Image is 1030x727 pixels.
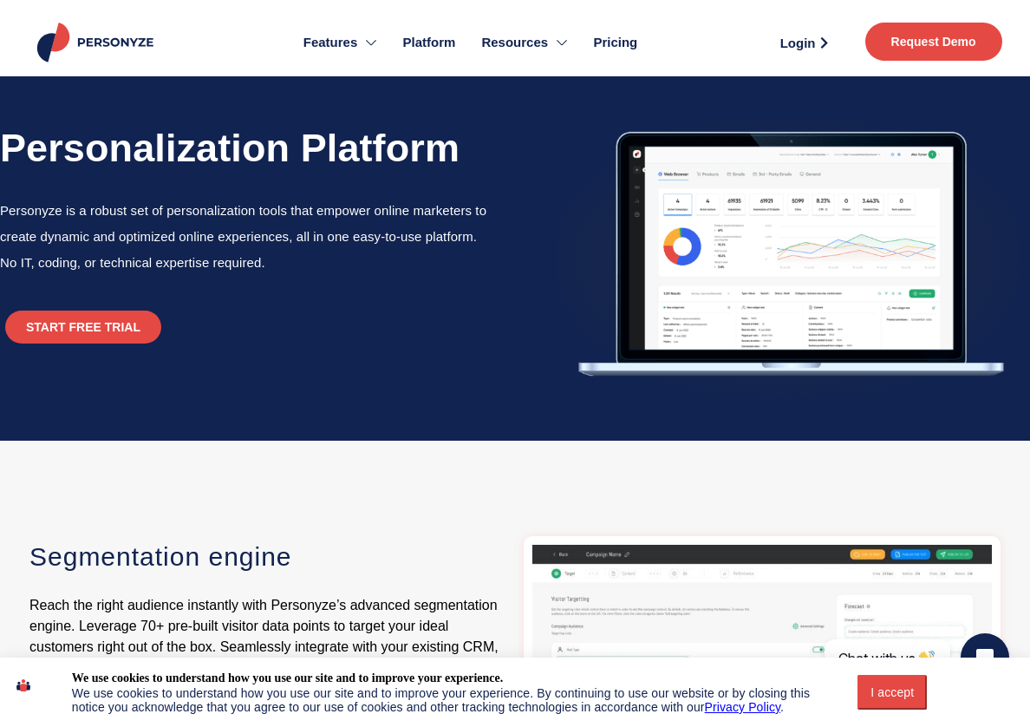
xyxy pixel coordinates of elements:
[555,120,1021,397] img: Showing personalization platform dashboard
[5,311,161,344] a: START FREE TRIAL
[857,675,927,710] button: I accept
[891,36,976,48] span: Request Demo
[390,9,469,76] a: Platform
[481,33,548,53] span: Resources
[760,29,848,56] a: Login
[29,598,499,675] span: Reach the right audience instantly with Personyze’s advanced segmentation engine. Leverage 70+ pr...
[705,700,781,714] a: Privacy Policy
[16,671,30,700] img: icon
[868,685,916,699] div: I accept
[780,36,816,49] span: Login
[72,686,827,714] div: We use cookies to understand how you use our site and to improve your experience. By continuing t...
[580,9,650,76] a: Pricing
[26,321,140,333] span: START FREE TRIAL
[72,671,503,686] div: We use cookies to understand how you use our site and to improve your experience.
[29,536,506,578] h3: Segmentation engine
[468,9,580,76] a: Resources
[34,23,161,62] img: Personyze logo
[290,9,390,76] a: Features
[403,33,456,53] span: Platform
[865,23,1002,61] a: Request Demo
[303,33,358,53] span: Features
[593,33,637,53] span: Pricing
